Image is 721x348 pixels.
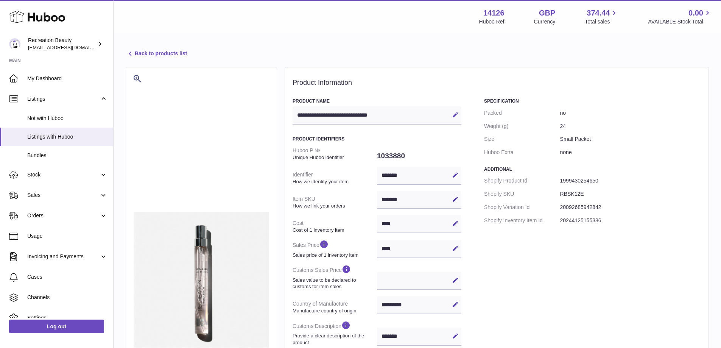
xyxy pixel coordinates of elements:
dd: no [560,106,701,120]
span: Sales [27,192,100,199]
span: AVAILABLE Stock Total [648,18,712,25]
strong: Sales price of 1 inventory item [293,252,375,259]
span: Bundles [27,152,107,159]
strong: Manufacture country of origin [293,307,375,314]
img: SunKissed-Bottle.jpg [134,212,269,348]
dt: Cost [293,217,377,236]
dt: Item SKU [293,192,377,212]
span: Cases [27,273,107,281]
dt: Size [484,133,560,146]
dt: Shopify Product Id [484,174,560,187]
dt: Huboo P № [293,144,377,164]
span: Listings [27,95,100,103]
dd: 24 [560,120,701,133]
strong: Cost of 1 inventory item [293,227,375,234]
strong: Unique Huboo identifier [293,154,375,161]
dt: Shopify Variation Id [484,201,560,214]
dd: 20092685942842 [560,201,701,214]
span: Invoicing and Payments [27,253,100,260]
strong: How we identify your item [293,178,375,185]
h3: Product Identifiers [293,136,461,142]
dd: 1999430254650 [560,174,701,187]
dt: Country of Manufacture [293,297,377,317]
div: Recreation Beauty [28,37,96,51]
span: Channels [27,294,107,301]
h2: Product Information [293,79,701,87]
span: Not with Huboo [27,115,107,122]
dt: Shopify Inventory Item Id [484,214,560,227]
strong: 14126 [483,8,505,18]
span: Usage [27,233,107,240]
strong: GBP [539,8,555,18]
span: Orders [27,212,100,219]
dt: Huboo Extra [484,146,560,159]
dt: Sales Price [293,236,377,261]
span: 0.00 [688,8,703,18]
a: Log out [9,320,104,333]
dd: 20244125155386 [560,214,701,227]
a: Back to products list [126,49,187,58]
span: My Dashboard [27,75,107,82]
dt: Customs Sales Price [293,261,377,293]
span: Settings [27,314,107,321]
dd: RBSK12E [560,187,701,201]
dd: 1033880 [377,148,461,164]
div: Currency [534,18,556,25]
span: [EMAIL_ADDRESS][DOMAIN_NAME] [28,44,111,50]
strong: How we link your orders [293,203,375,209]
img: internalAdmin-14126@internal.huboo.com [9,38,20,50]
span: Stock [27,171,100,178]
dt: Packed [484,106,560,120]
h3: Product Name [293,98,461,104]
h3: Additional [484,166,701,172]
h3: Specification [484,98,701,104]
dt: Shopify SKU [484,187,560,201]
span: Total sales [585,18,618,25]
dt: Weight (g) [484,120,560,133]
span: 374.44 [587,8,610,18]
a: 0.00 AVAILABLE Stock Total [648,8,712,25]
strong: Provide a clear description of the product [293,332,375,346]
div: Huboo Ref [479,18,505,25]
dt: Identifier [293,168,377,188]
span: Listings with Huboo [27,133,107,140]
dd: none [560,146,701,159]
a: 374.44 Total sales [585,8,618,25]
dd: Small Packet [560,133,701,146]
strong: Sales value to be declared to customs for item sales [293,277,375,290]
